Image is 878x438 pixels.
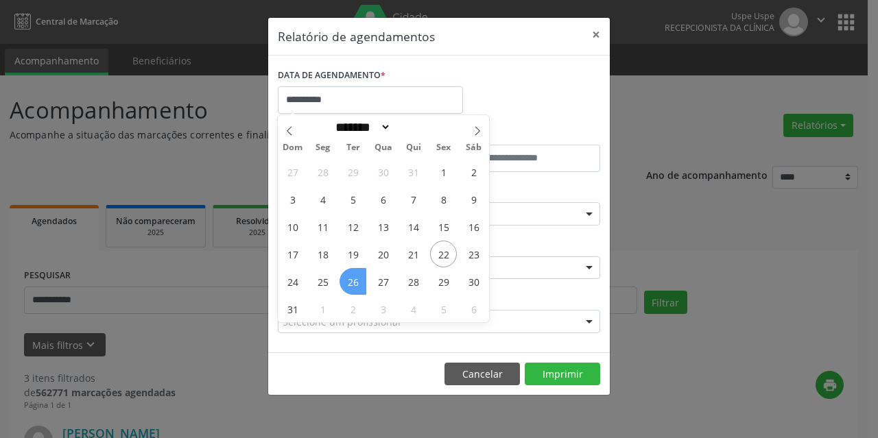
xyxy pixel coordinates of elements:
[442,123,600,145] label: ATÉ
[279,158,306,185] span: Julho 27, 2025
[278,143,308,152] span: Dom
[279,241,306,267] span: Agosto 17, 2025
[460,295,487,322] span: Setembro 6, 2025
[400,241,427,267] span: Agosto 21, 2025
[460,186,487,212] span: Agosto 9, 2025
[391,120,436,134] input: Year
[400,158,427,185] span: Julho 31, 2025
[370,213,396,240] span: Agosto 13, 2025
[340,158,366,185] span: Julho 29, 2025
[430,268,457,295] span: Agosto 29, 2025
[429,143,459,152] span: Sex
[309,241,336,267] span: Agosto 18, 2025
[460,241,487,267] span: Agosto 23, 2025
[340,295,366,322] span: Setembro 2, 2025
[460,213,487,240] span: Agosto 16, 2025
[400,295,427,322] span: Setembro 4, 2025
[399,143,429,152] span: Qui
[338,143,368,152] span: Ter
[400,268,427,295] span: Agosto 28, 2025
[459,143,489,152] span: Sáb
[278,27,435,45] h5: Relatório de agendamentos
[582,18,610,51] button: Close
[430,186,457,212] span: Agosto 8, 2025
[340,241,366,267] span: Agosto 19, 2025
[400,213,427,240] span: Agosto 14, 2025
[370,268,396,295] span: Agosto 27, 2025
[370,295,396,322] span: Setembro 3, 2025
[279,295,306,322] span: Agosto 31, 2025
[309,295,336,322] span: Setembro 1, 2025
[278,65,385,86] label: DATA DE AGENDAMENTO
[460,158,487,185] span: Agosto 2, 2025
[309,186,336,212] span: Agosto 4, 2025
[340,186,366,212] span: Agosto 5, 2025
[279,213,306,240] span: Agosto 10, 2025
[370,158,396,185] span: Julho 30, 2025
[460,268,487,295] span: Agosto 30, 2025
[400,186,427,212] span: Agosto 7, 2025
[340,213,366,240] span: Agosto 12, 2025
[430,213,457,240] span: Agosto 15, 2025
[430,241,457,267] span: Agosto 22, 2025
[309,158,336,185] span: Julho 28, 2025
[283,315,401,329] span: Selecione um profissional
[309,213,336,240] span: Agosto 11, 2025
[370,186,396,212] span: Agosto 6, 2025
[279,186,306,212] span: Agosto 3, 2025
[370,241,396,267] span: Agosto 20, 2025
[525,363,600,386] button: Imprimir
[309,268,336,295] span: Agosto 25, 2025
[279,268,306,295] span: Agosto 24, 2025
[430,158,457,185] span: Agosto 1, 2025
[331,120,391,134] select: Month
[368,143,399,152] span: Qua
[444,363,520,386] button: Cancelar
[340,268,366,295] span: Agosto 26, 2025
[308,143,338,152] span: Seg
[430,295,457,322] span: Setembro 5, 2025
